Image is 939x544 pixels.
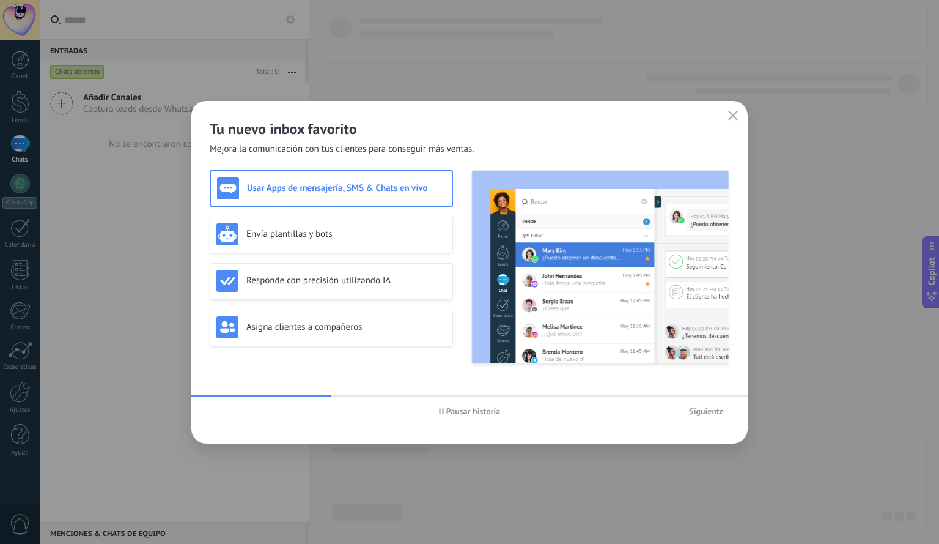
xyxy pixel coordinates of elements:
[210,143,474,155] span: Mejora la comunicación con tus clientes para conseguir más ventas.
[246,228,446,240] h3: Envía plantillas y bots
[689,407,724,415] span: Siguiente
[683,402,729,420] button: Siguiente
[246,321,446,333] h3: Asigna clientes a compañeros
[246,275,446,286] h3: Responde con precisión utilizando IA
[446,407,501,415] span: Pausar historia
[433,402,506,420] button: Pausar historia
[247,182,446,194] h3: Usar Apps de mensajería, SMS & Chats en vivo
[210,119,729,138] h2: Tu nuevo inbox favorito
